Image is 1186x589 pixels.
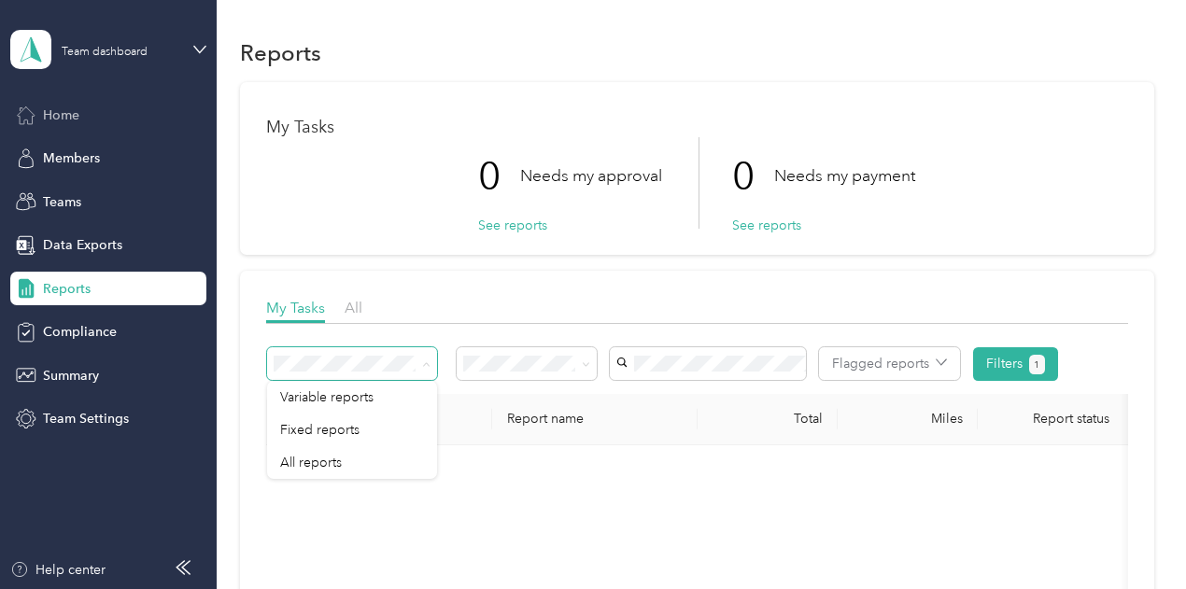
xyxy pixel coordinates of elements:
span: My Tasks [266,299,325,316]
p: Needs my approval [520,164,662,188]
button: See reports [732,216,801,235]
th: Report name [492,394,698,445]
button: 1 [1029,355,1045,374]
span: Report status [993,411,1150,427]
button: Filters1 [973,347,1058,381]
span: Compliance [43,322,117,342]
span: Teams [43,192,81,212]
span: Home [43,105,79,125]
span: Summary [43,366,99,386]
h1: My Tasks [266,118,1128,137]
div: Team dashboard [62,47,148,58]
span: Team Settings [43,409,129,428]
h1: Reports [240,43,321,63]
span: Data Exports [43,235,122,255]
p: 0 [732,137,774,216]
span: Members [43,148,100,168]
button: See reports [478,216,547,235]
span: 1 [1034,357,1039,373]
p: Needs my payment [774,164,915,188]
iframe: Everlance-gr Chat Button Frame [1081,484,1186,589]
span: All reports [280,455,342,470]
div: Total [713,411,823,427]
div: Miles [853,411,963,427]
span: Fixed reports [280,422,360,438]
span: Variable reports [280,389,374,405]
button: Help center [10,560,106,580]
span: All [345,299,362,316]
span: Reports [43,279,91,299]
p: 0 [478,137,520,216]
button: Flagged reports [819,347,960,380]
